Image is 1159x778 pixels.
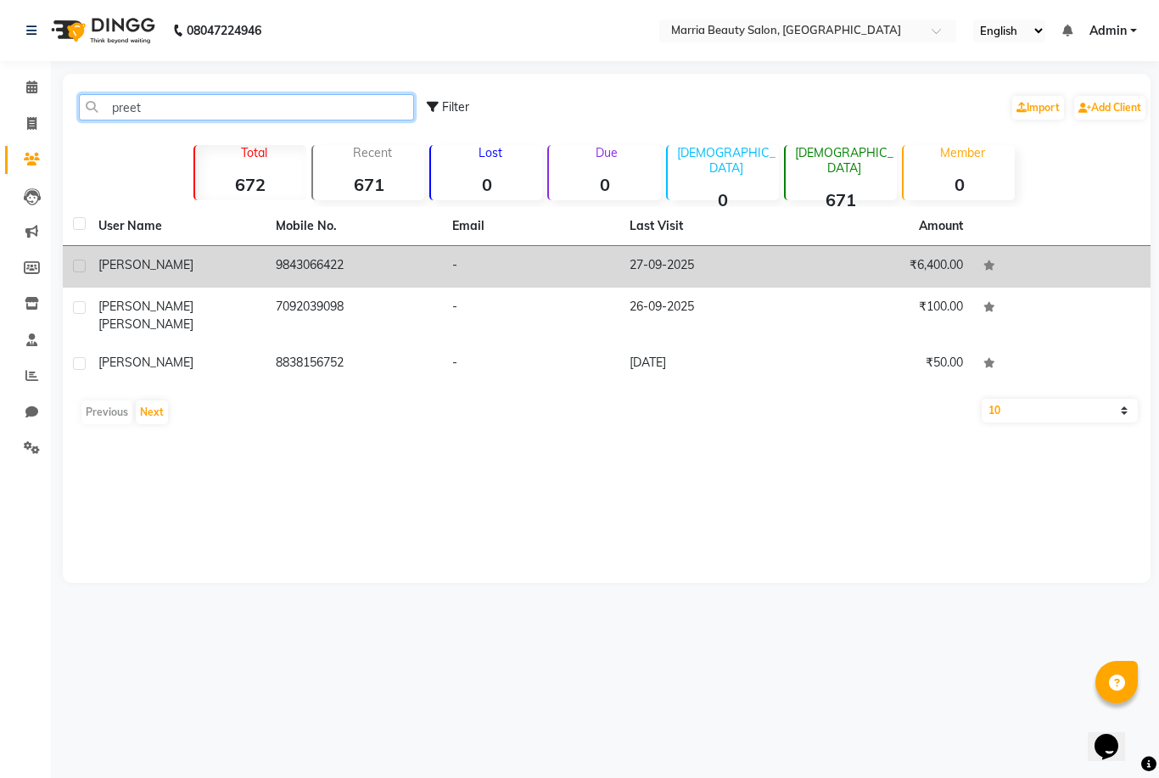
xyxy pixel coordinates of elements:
td: 9843066422 [266,246,443,288]
p: Total [202,145,306,160]
a: Add Client [1074,96,1145,120]
td: 8838156752 [266,344,443,385]
strong: 0 [904,174,1015,195]
th: Email [442,207,619,246]
img: logo [43,7,160,54]
p: Recent [320,145,424,160]
span: Admin [1089,22,1127,40]
p: [DEMOGRAPHIC_DATA] [675,145,779,176]
p: Member [910,145,1015,160]
td: ₹50.00 [797,344,974,385]
input: Search by Name/Mobile/Email/Code [79,94,414,120]
td: - [442,288,619,344]
td: ₹6,400.00 [797,246,974,288]
td: - [442,246,619,288]
td: 26-09-2025 [619,288,797,344]
span: Filter [442,99,469,115]
strong: 671 [786,189,897,210]
strong: 0 [668,189,779,210]
th: Mobile No. [266,207,443,246]
td: - [442,344,619,385]
b: 08047224946 [187,7,261,54]
strong: 672 [195,174,306,195]
th: Last Visit [619,207,797,246]
strong: 671 [313,174,424,195]
th: User Name [88,207,266,246]
th: Amount [909,207,973,245]
strong: 0 [549,174,660,195]
strong: 0 [431,174,542,195]
td: ₹100.00 [797,288,974,344]
button: Next [136,400,168,424]
a: Import [1012,96,1064,120]
iframe: chat widget [1088,710,1142,761]
td: [DATE] [619,344,797,385]
td: 7092039098 [266,288,443,344]
td: 27-09-2025 [619,246,797,288]
span: [PERSON_NAME] [PERSON_NAME] [98,299,193,332]
p: Lost [438,145,542,160]
span: [PERSON_NAME] [98,355,193,370]
span: [PERSON_NAME] [98,257,193,272]
p: [DEMOGRAPHIC_DATA] [792,145,897,176]
p: Due [552,145,660,160]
